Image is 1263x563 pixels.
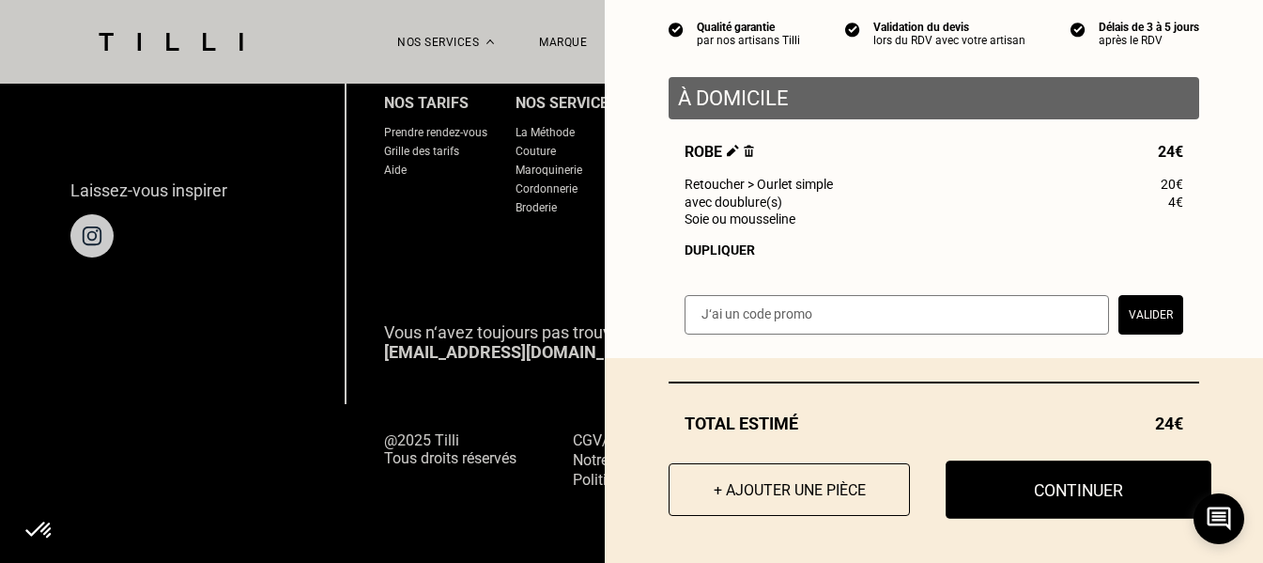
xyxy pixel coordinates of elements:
button: + Ajouter une pièce [669,463,910,516]
p: À domicile [678,86,1190,110]
div: Qualité garantie [697,21,800,34]
div: par nos artisans Tilli [697,34,800,47]
div: Total estimé [669,414,1199,433]
div: après le RDV [1099,34,1199,47]
span: 4€ [1168,195,1183,210]
span: avec doublure(s) [685,195,782,210]
input: J‘ai un code promo [685,295,1109,335]
img: Supprimer [744,145,754,157]
img: icon list info [1070,21,1086,38]
div: Dupliquer [685,242,1183,258]
div: Validation du devis [873,21,1025,34]
button: Continuer [946,461,1211,519]
button: Valider [1118,295,1183,335]
img: Éditer [727,145,739,157]
span: 24€ [1155,414,1183,433]
span: 24€ [1158,143,1183,161]
img: icon list info [669,21,684,38]
span: Soie ou mousseline [685,211,795,227]
div: Délais de 3 à 5 jours [1099,21,1199,34]
img: icon list info [845,21,860,38]
span: Robe [685,143,754,161]
div: lors du RDV avec votre artisan [873,34,1025,47]
span: Retoucher > Ourlet simple [685,177,833,192]
span: 20€ [1161,177,1183,192]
